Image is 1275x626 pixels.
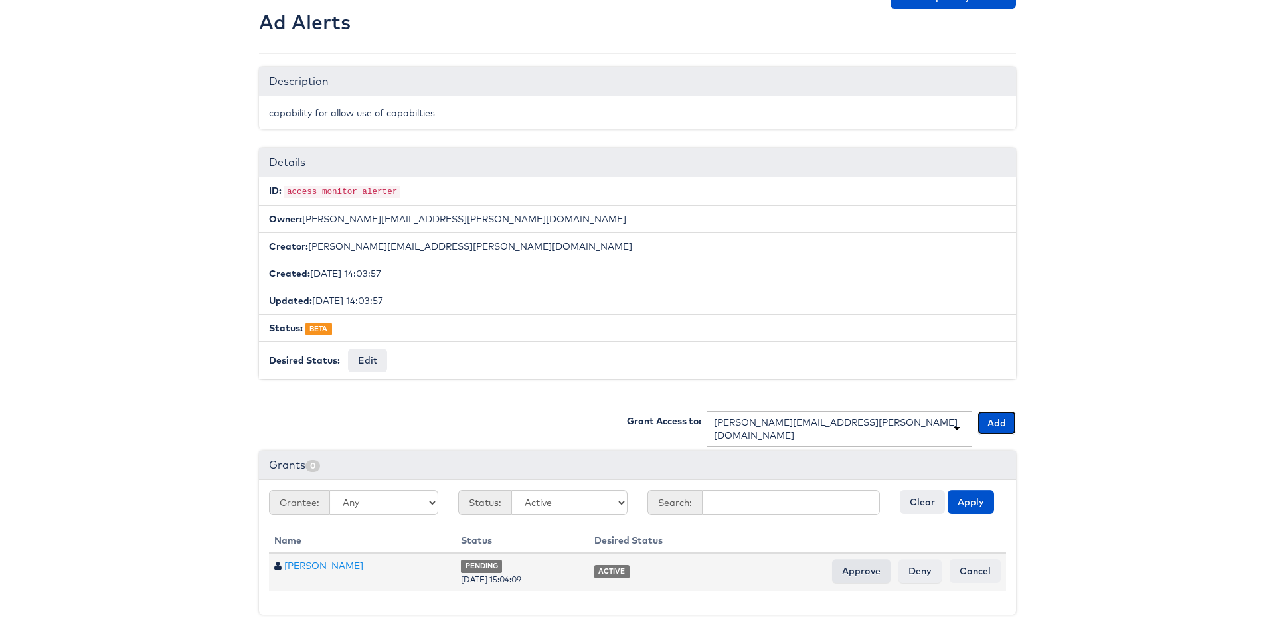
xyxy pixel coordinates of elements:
[950,559,1001,583] input: Cancel
[259,96,1016,129] div: capability for allow use of capabilties
[284,560,363,572] a: [PERSON_NAME]
[898,559,942,583] input: Deny
[948,490,994,514] button: Apply
[259,232,1016,260] li: [PERSON_NAME][EMAIL_ADDRESS][PERSON_NAME][DOMAIN_NAME]
[900,490,945,514] button: Clear
[458,490,511,515] span: Status:
[647,490,702,515] span: Search:
[269,240,308,252] b: Creator:
[461,574,521,584] span: [DATE] 15:04:09
[305,323,332,335] span: BETA
[269,268,310,279] b: Created:
[714,416,965,442] div: [PERSON_NAME][EMAIL_ADDRESS][PERSON_NAME][DOMAIN_NAME]
[269,490,329,515] span: Grantee:
[259,451,1016,480] div: Grants
[589,528,1006,553] th: Desired Status
[259,205,1016,233] li: [PERSON_NAME][EMAIL_ADDRESS][PERSON_NAME][DOMAIN_NAME]
[259,67,1016,96] div: Description
[269,213,302,225] b: Owner:
[269,185,282,196] b: ID:
[269,322,303,334] b: Status:
[269,528,456,553] th: Name
[259,148,1016,177] div: Details
[284,186,400,198] code: access_monitor_alerter
[627,414,701,428] label: Grant Access to:
[259,287,1016,315] li: [DATE] 14:03:57
[594,565,630,578] span: ACTIVE
[832,559,891,583] input: Approve
[348,349,387,372] button: Edit
[977,411,1016,435] button: Add
[259,11,400,33] h2: Ad Alerts
[461,560,502,572] span: PENDING
[305,460,320,472] span: 0
[259,260,1016,287] li: [DATE] 14:03:57
[456,528,589,553] th: Status
[269,295,312,307] b: Updated:
[274,561,282,570] span: User
[269,354,340,366] b: Desired Status:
